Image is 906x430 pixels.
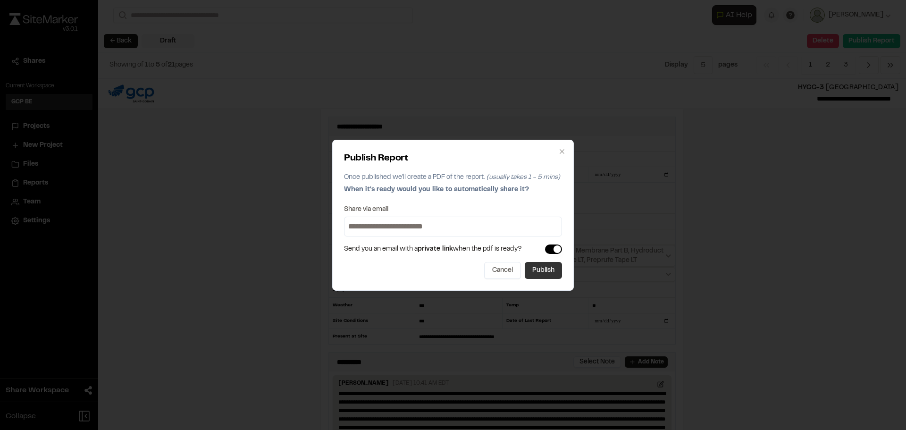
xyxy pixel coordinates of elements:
span: When it's ready would you like to automatically share it? [344,187,529,193]
p: Once published we'll create a PDF of the report. [344,172,562,183]
button: Publish [525,262,562,279]
span: Send you an email with a when the pdf is ready? [344,244,522,254]
button: Cancel [484,262,521,279]
h2: Publish Report [344,152,562,166]
span: (usually takes 1 - 5 mins) [487,175,560,180]
span: private link [418,246,453,252]
label: Share via email [344,206,388,213]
